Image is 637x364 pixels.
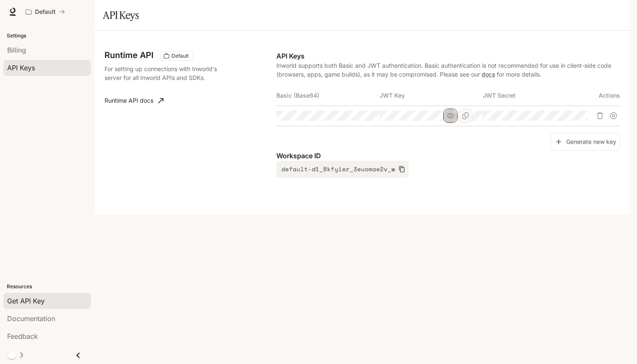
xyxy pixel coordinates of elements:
th: Basic (Base64) [276,85,380,106]
button: Copy Key [458,109,473,123]
th: JWT Secret [483,85,586,106]
h3: Runtime API [104,51,153,59]
h1: API Keys [103,7,139,24]
a: docs [482,71,495,78]
th: Actions [586,85,620,106]
p: Workspace ID [276,151,620,161]
p: API Keys [276,51,620,61]
button: default-d1_8kfyier_3euomae2v_w [276,161,409,178]
span: Default [168,52,192,60]
a: Runtime API docs [101,92,167,109]
button: Suspend API key [607,109,620,122]
p: Inworld supports both Basic and JWT authentication. Basic authentication is not recommended for u... [276,61,620,79]
p: Default [35,8,56,16]
button: Generate new key [551,133,620,151]
button: Delete API key [593,109,607,122]
p: For setting up connections with Inworld's server for all Inworld APIs and SDKs. [104,64,228,82]
div: These keys will apply to your current workspace only [160,51,193,61]
button: All workspaces [22,3,69,20]
th: JWT Key [380,85,483,106]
